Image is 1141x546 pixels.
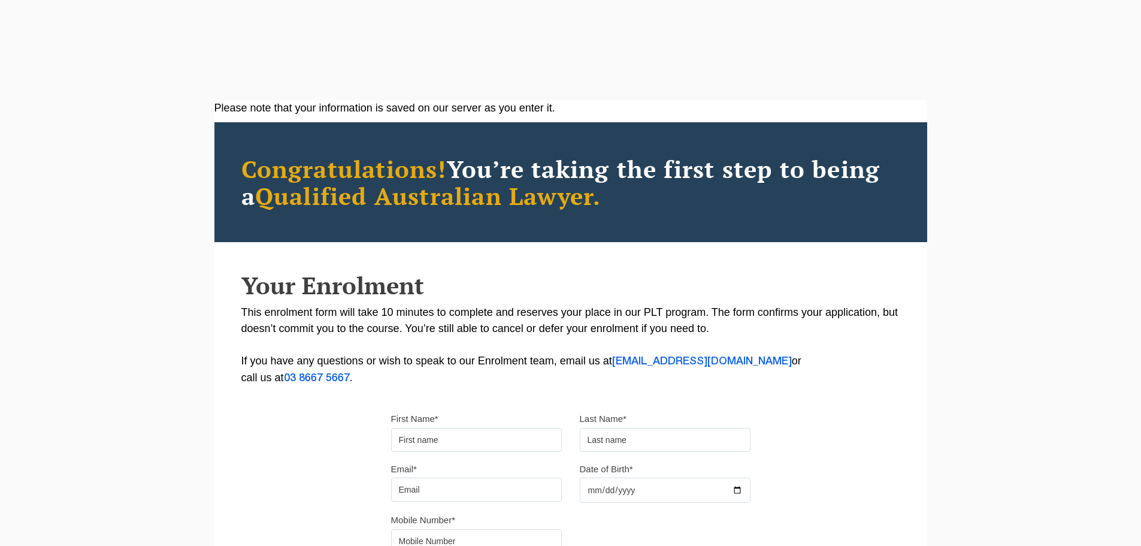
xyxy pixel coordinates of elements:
label: Date of Birth* [580,463,633,475]
label: Mobile Number* [391,514,456,526]
input: Email [391,478,562,502]
label: Last Name* [580,413,627,425]
p: This enrolment form will take 10 minutes to complete and reserves your place in our PLT program. ... [241,304,900,387]
input: Last name [580,428,750,452]
label: First Name* [391,413,438,425]
div: Please note that your information is saved on our server as you enter it. [214,100,927,116]
h2: You’re taking the first step to being a [241,155,900,209]
span: Congratulations! [241,153,447,185]
h2: Your Enrolment [241,272,900,298]
input: First name [391,428,562,452]
a: [EMAIL_ADDRESS][DOMAIN_NAME] [612,357,792,366]
a: 03 8667 5667 [284,373,350,383]
label: Email* [391,463,417,475]
span: Qualified Australian Lawyer. [255,180,601,212]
